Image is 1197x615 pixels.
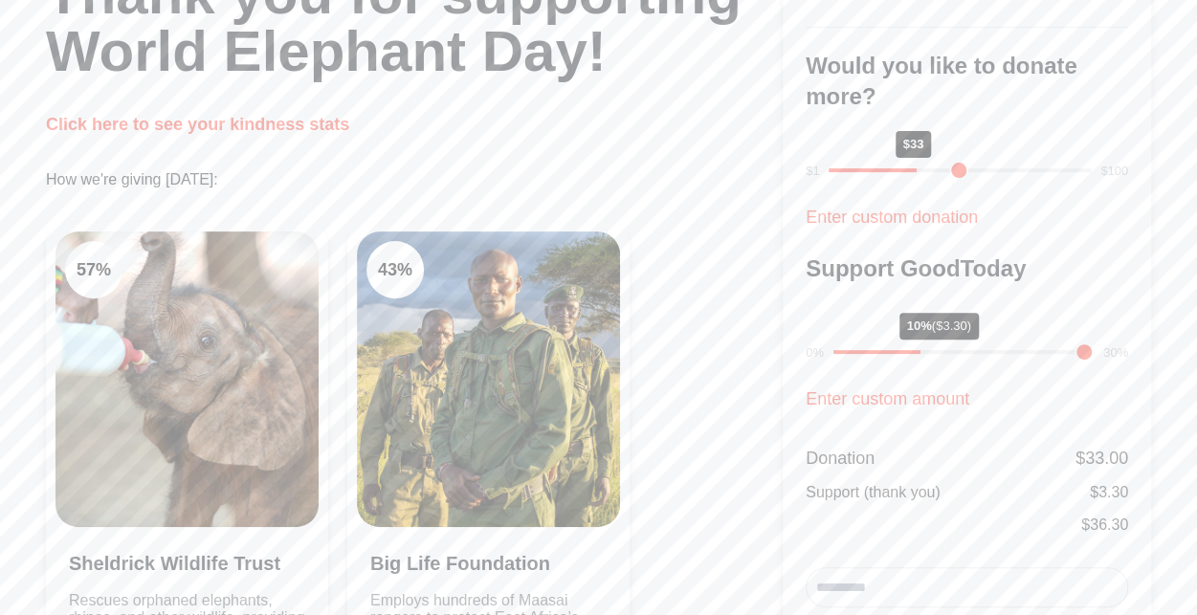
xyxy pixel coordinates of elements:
[370,550,607,577] h3: Big Life Foundation
[1098,484,1128,500] span: 3.30
[1103,343,1128,362] div: 30%
[806,162,819,181] div: $1
[806,445,875,472] div: Donation
[69,550,305,577] h3: Sheldrick Wildlife Trust
[1081,514,1128,537] div: $
[1075,445,1128,472] div: $
[806,208,978,227] a: Enter custom donation
[806,481,941,504] div: Support (thank you)
[65,241,122,298] div: 57 %
[55,231,319,527] img: Clean Air Task Force
[932,318,971,333] span: ($3.30)
[1090,516,1128,533] span: 36.30
[896,131,932,158] div: $33
[806,343,824,362] div: 0%
[1085,449,1128,468] span: 33.00
[1090,481,1128,504] div: $
[806,51,1128,112] h3: Would you like to donate more?
[46,115,349,134] a: Click here to see your kindness stats
[357,231,620,527] img: Clean Cooking Alliance
[899,313,979,340] div: 10%
[806,389,969,408] a: Enter custom amount
[366,241,424,298] div: 43 %
[806,253,1128,284] h3: Support GoodToday
[46,168,783,191] p: How we're giving [DATE]:
[1100,162,1128,181] div: $100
